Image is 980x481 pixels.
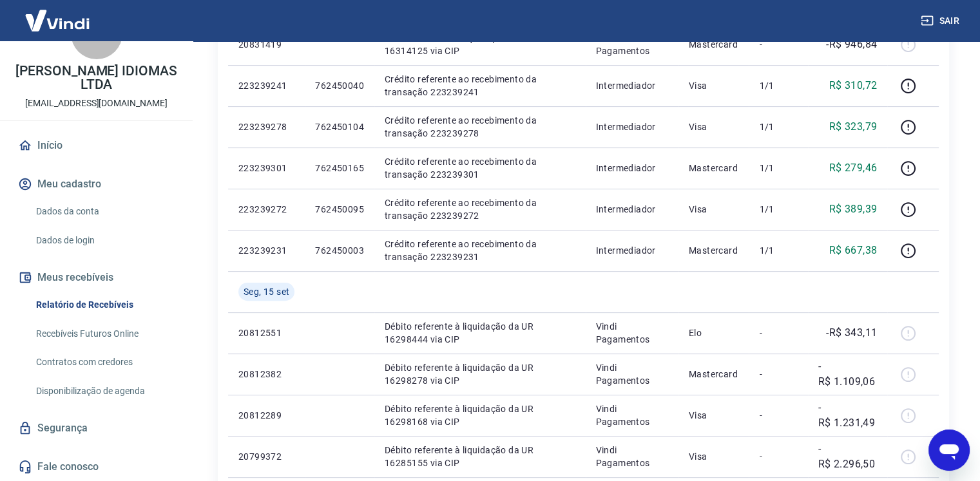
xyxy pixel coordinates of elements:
p: Visa [689,409,739,422]
a: Relatório de Recebíveis [31,292,177,318]
p: - [759,38,797,51]
p: Crédito referente ao recebimento da transação 223239278 [385,114,575,140]
p: R$ 279,46 [829,160,878,176]
p: Mastercard [689,162,739,174]
p: Débito referente à liquidação da UR 16314125 via CIP [385,32,575,57]
a: Dados de login [31,227,177,254]
p: R$ 323,79 [829,119,878,135]
p: 223239241 [238,79,294,92]
p: -R$ 1.231,49 [818,400,878,431]
p: 762450165 [315,162,364,174]
p: Débito referente à liquidação da UR 16298278 via CIP [385,361,575,387]
p: Intermediador [596,120,668,133]
p: - [759,368,797,381]
p: 20812289 [238,409,294,422]
a: Recebíveis Futuros Online [31,321,177,347]
p: Crédito referente ao recebimento da transação 223239241 [385,73,575,99]
p: Intermediador [596,203,668,216]
p: Intermediador [596,162,668,174]
p: Vindi Pagamentos [596,361,668,387]
p: Mastercard [689,38,739,51]
p: Mastercard [689,244,739,257]
p: 1/1 [759,79,797,92]
img: Vindi [15,1,99,40]
p: Intermediador [596,244,668,257]
p: 762450104 [315,120,364,133]
p: Vindi Pagamentos [596,320,668,346]
p: 20831419 [238,38,294,51]
button: Sair [918,9,965,33]
p: R$ 389,39 [829,202,878,217]
p: -R$ 1.109,06 [818,359,878,390]
p: Crédito referente ao recebimento da transação 223239301 [385,155,575,181]
p: 223239272 [238,203,294,216]
a: Contratos com credores [31,349,177,375]
p: 1/1 [759,162,797,174]
button: Meu cadastro [15,170,177,198]
p: Vindi Pagamentos [596,402,668,428]
p: 762450095 [315,203,364,216]
p: -R$ 946,84 [826,37,877,52]
p: R$ 667,38 [829,243,878,258]
a: Início [15,131,177,160]
p: Intermediador [596,79,668,92]
p: 1/1 [759,244,797,257]
p: 223239278 [238,120,294,133]
p: [EMAIL_ADDRESS][DOMAIN_NAME] [25,97,168,110]
p: Vindi Pagamentos [596,444,668,469]
p: Visa [689,203,739,216]
p: Débito referente à liquidação da UR 16298168 via CIP [385,402,575,428]
p: Débito referente à liquidação da UR 16298444 via CIP [385,320,575,346]
p: - [759,326,797,339]
p: 20812551 [238,326,294,339]
a: Disponibilização de agenda [31,378,177,404]
p: 223239231 [238,244,294,257]
a: Segurança [15,414,177,442]
span: Seg, 15 set [244,285,289,298]
a: Fale conosco [15,453,177,481]
p: Visa [689,120,739,133]
p: Débito referente à liquidação da UR 16285155 via CIP [385,444,575,469]
p: 762450003 [315,244,364,257]
p: R$ 310,72 [829,78,878,93]
p: Crédito referente ao recebimento da transação 223239231 [385,238,575,263]
p: Visa [689,450,739,463]
p: Mastercard [689,368,739,381]
p: - [759,450,797,463]
p: Elo [689,326,739,339]
p: Vindi Pagamentos [596,32,668,57]
p: 20799372 [238,450,294,463]
p: Visa [689,79,739,92]
p: [PERSON_NAME] IDIOMAS LTDA [10,64,182,91]
p: 762450040 [315,79,364,92]
iframe: Botão para abrir a janela de mensagens, conversa em andamento [928,429,970,471]
button: Meus recebíveis [15,263,177,292]
p: 20812382 [238,368,294,381]
a: Dados da conta [31,198,177,225]
p: -R$ 343,11 [826,325,877,341]
p: -R$ 2.296,50 [818,441,878,472]
p: 223239301 [238,162,294,174]
p: 1/1 [759,203,797,216]
p: Crédito referente ao recebimento da transação 223239272 [385,196,575,222]
p: - [759,409,797,422]
p: 1/1 [759,120,797,133]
